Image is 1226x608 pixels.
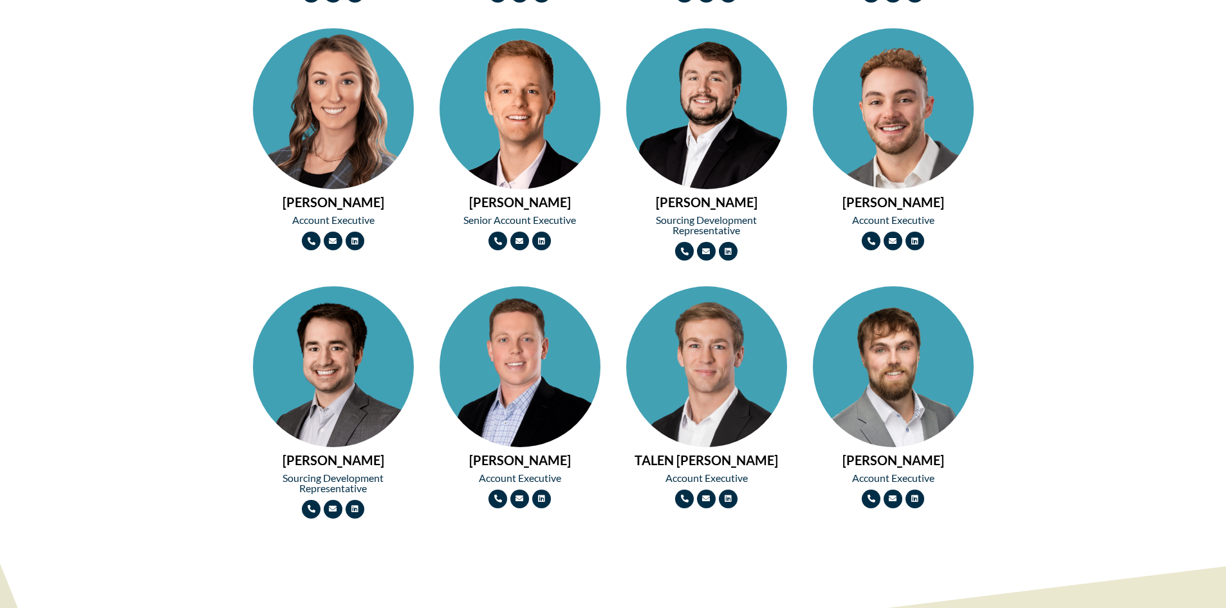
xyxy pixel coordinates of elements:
h2: [PERSON_NAME] [440,196,600,208]
h2: Account Executive [813,473,974,483]
h2: [PERSON_NAME] [813,196,974,208]
h2: Sourcing Development Representative [626,215,787,235]
h2: Senior Account Executive [440,215,600,225]
h2: Account Executive [440,473,600,483]
h2: [PERSON_NAME] [626,196,787,208]
h2: TALEN [PERSON_NAME] [626,454,787,466]
h2: [PERSON_NAME] [253,196,414,208]
h2: Sourcing Development Representative [253,473,414,493]
h2: Account Executive [253,215,414,225]
h2: [PERSON_NAME] [253,454,414,466]
h2: [PERSON_NAME] [440,454,600,466]
h2: [PERSON_NAME] [813,454,974,466]
h2: Account Executive [626,473,787,483]
h2: Account Executive [813,215,974,225]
